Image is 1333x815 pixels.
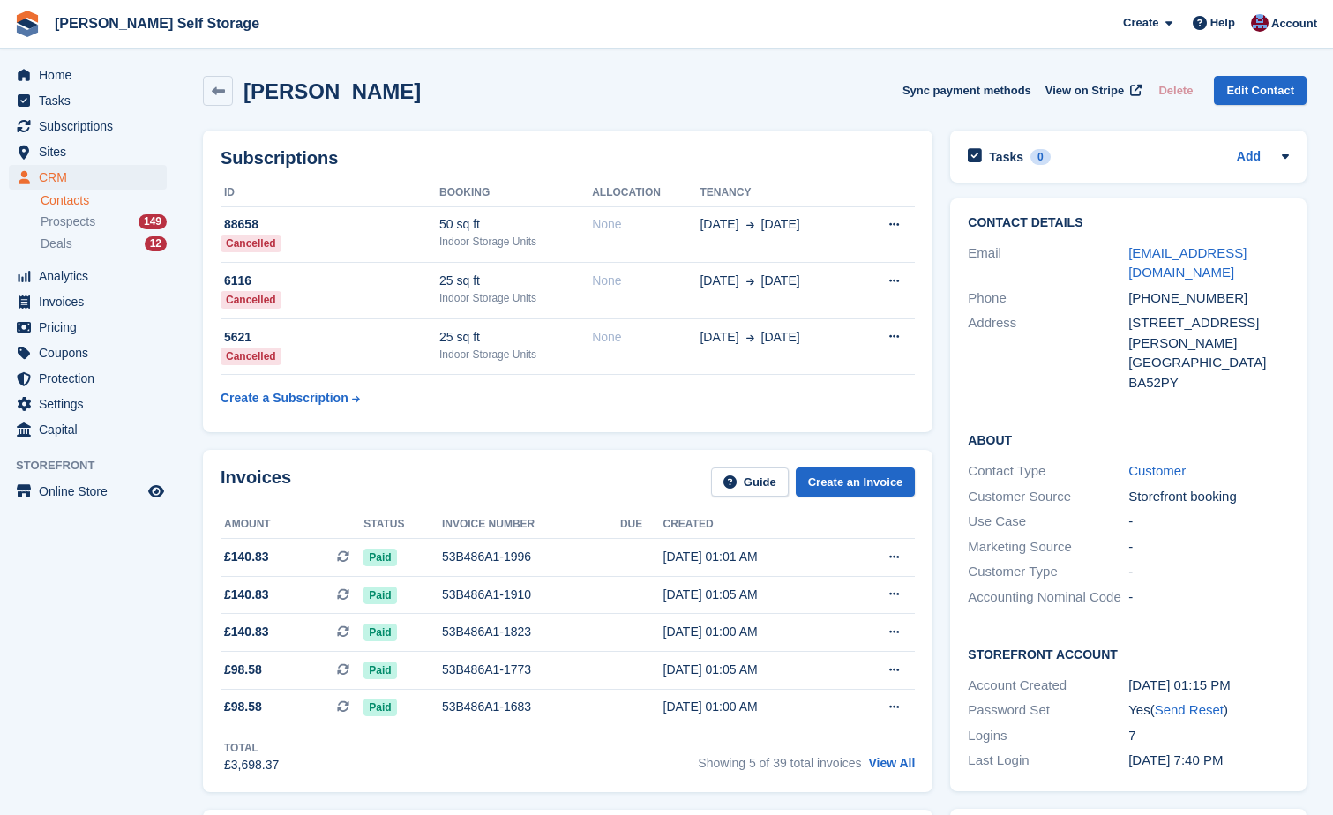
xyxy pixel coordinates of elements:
th: ID [221,179,439,207]
span: Pricing [39,315,145,340]
span: Home [39,63,145,87]
div: BA52PY [1128,373,1289,393]
a: menu [9,417,167,442]
div: Total [224,740,279,756]
div: [DATE] 01:05 AM [663,661,844,679]
a: Create a Subscription [221,382,360,415]
img: Tracy Bailey [1251,14,1269,32]
span: Tasks [39,88,145,113]
a: Preview store [146,481,167,502]
span: Account [1271,15,1317,33]
span: ( ) [1150,702,1228,717]
span: £140.83 [224,548,269,566]
div: 53B486A1-1823 [442,623,620,641]
div: [DATE] 01:05 AM [663,586,844,604]
a: Send Reset [1155,702,1224,717]
th: Allocation [592,179,700,207]
span: [DATE] [761,272,800,290]
span: CRM [39,165,145,190]
span: Paid [363,549,396,566]
a: [PERSON_NAME] Self Storage [48,9,266,38]
span: Deals [41,236,72,252]
div: Yes [1128,700,1289,721]
span: Storefront [16,457,176,475]
div: Phone [968,288,1128,309]
div: 0 [1030,149,1051,165]
div: £3,698.37 [224,756,279,774]
div: Indoor Storage Units [439,347,592,363]
div: 149 [139,214,167,229]
span: £98.58 [224,661,262,679]
div: [DATE] 01:15 PM [1128,676,1289,696]
span: Help [1210,14,1235,32]
div: - [1128,537,1289,557]
div: - [1128,562,1289,582]
span: Create [1123,14,1158,32]
div: 12 [145,236,167,251]
div: Customer Type [968,562,1128,582]
div: - [1128,512,1289,532]
span: Paid [363,662,396,679]
h2: Subscriptions [221,148,915,168]
button: Sync payment methods [902,76,1031,105]
span: Capital [39,417,145,442]
div: 53B486A1-1996 [442,548,620,566]
a: Customer [1128,463,1186,478]
span: [DATE] [700,215,738,234]
span: [DATE] [761,328,800,347]
th: Invoice number [442,511,620,539]
div: Password Set [968,700,1128,721]
a: menu [9,289,167,314]
span: Online Store [39,479,145,504]
div: Cancelled [221,348,281,365]
span: [DATE] [700,272,738,290]
a: Edit Contact [1214,76,1307,105]
span: Settings [39,392,145,416]
div: Accounting Nominal Code [968,587,1128,608]
span: Protection [39,366,145,391]
h2: Contact Details [968,216,1289,230]
span: £140.83 [224,586,269,604]
div: 25 sq ft [439,272,592,290]
div: Email [968,243,1128,283]
span: [DATE] [700,328,738,347]
span: Prospects [41,213,95,230]
div: Logins [968,726,1128,746]
a: menu [9,340,167,365]
span: Paid [363,699,396,716]
span: £98.58 [224,698,262,716]
div: [PERSON_NAME] [1128,333,1289,354]
a: menu [9,114,167,138]
div: Customer Source [968,487,1128,507]
h2: Storefront Account [968,645,1289,662]
span: Subscriptions [39,114,145,138]
div: 53B486A1-1910 [442,586,620,604]
div: None [592,328,700,347]
h2: Tasks [989,149,1023,165]
a: menu [9,366,167,391]
div: Last Login [968,751,1128,771]
div: [STREET_ADDRESS] [1128,313,1289,333]
a: menu [9,264,167,288]
div: [PHONE_NUMBER] [1128,288,1289,309]
div: [GEOGRAPHIC_DATA] [1128,353,1289,373]
div: [DATE] 01:01 AM [663,548,844,566]
a: Add [1237,147,1261,168]
span: Showing 5 of 39 total invoices [698,756,861,770]
div: 7 [1128,726,1289,746]
div: 53B486A1-1773 [442,661,620,679]
div: [DATE] 01:00 AM [663,698,844,716]
a: menu [9,479,167,504]
a: menu [9,63,167,87]
div: 53B486A1-1683 [442,698,620,716]
button: Delete [1151,76,1200,105]
div: [DATE] 01:00 AM [663,623,844,641]
th: Booking [439,179,592,207]
a: menu [9,315,167,340]
a: [EMAIL_ADDRESS][DOMAIN_NAME] [1128,245,1247,280]
span: Analytics [39,264,145,288]
th: Tenancy [700,179,857,207]
div: Marketing Source [968,537,1128,557]
th: Status [363,511,442,539]
div: 5621 [221,328,439,347]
